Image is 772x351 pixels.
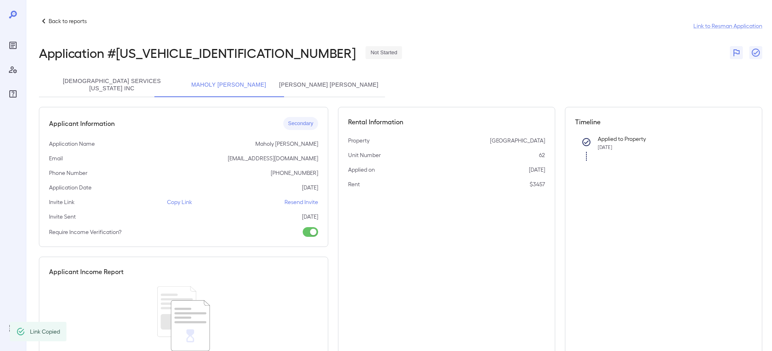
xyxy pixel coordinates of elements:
[348,117,545,127] h5: Rental Information
[271,169,318,177] p: [PHONE_NUMBER]
[6,322,19,335] div: Log Out
[730,46,743,59] button: Flag Report
[348,136,370,145] p: Property
[39,45,356,60] h2: Application # [US_VEHICLE_IDENTIFICATION_NUMBER]
[693,22,762,30] a: Link to Resman Application
[49,198,75,206] p: Invite Link
[167,198,192,206] p: Copy Link
[539,151,545,159] p: 62
[348,180,360,188] p: Rent
[284,198,318,206] p: Resend Invite
[575,117,753,127] h5: Timeline
[490,136,545,145] p: [GEOGRAPHIC_DATA]
[6,63,19,76] div: Manage Users
[185,73,273,97] button: Maholy [PERSON_NAME]
[39,73,185,97] button: [DEMOGRAPHIC_DATA] Services [US_STATE] INC
[49,183,92,191] p: Application Date
[30,324,60,339] div: Link Copied
[49,119,115,128] h5: Applicant Information
[49,17,87,25] p: Back to reports
[49,267,124,277] h5: Applicant Income Report
[529,166,545,174] p: [DATE]
[598,144,612,150] span: [DATE]
[749,46,762,59] button: Close Report
[302,183,318,191] p: [DATE]
[228,154,318,162] p: [EMAIL_ADDRESS][DOMAIN_NAME]
[302,213,318,221] p: [DATE]
[598,135,740,143] p: Applied to Property
[49,140,95,148] p: Application Name
[6,87,19,100] div: FAQ
[366,49,402,57] span: Not Started
[255,140,318,148] p: Maholy [PERSON_NAME]
[530,180,545,188] p: $3457
[273,73,385,97] button: [PERSON_NAME] [PERSON_NAME]
[283,120,318,128] span: Secondary
[49,213,76,221] p: Invite Sent
[348,166,375,174] p: Applied on
[348,151,381,159] p: Unit Number
[49,169,88,177] p: Phone Number
[49,228,122,236] p: Require Income Verification?
[49,154,63,162] p: Email
[6,39,19,52] div: Reports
